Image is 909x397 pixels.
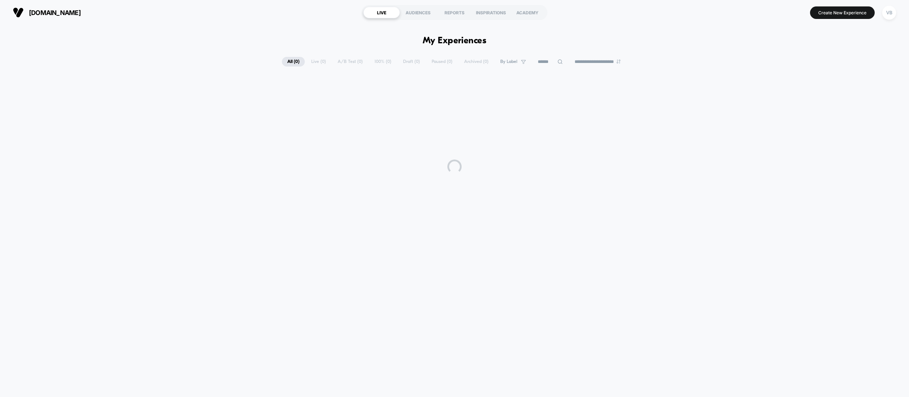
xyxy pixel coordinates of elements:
[880,5,898,20] button: VB
[810,6,875,19] button: Create New Experience
[509,7,546,18] div: ACADEMY
[882,6,896,20] div: VB
[13,7,24,18] img: Visually logo
[616,59,621,64] img: end
[500,59,517,64] span: By Label
[436,7,473,18] div: REPORTS
[363,7,400,18] div: LIVE
[423,36,487,46] h1: My Experiences
[11,7,83,18] button: [DOMAIN_NAME]
[473,7,509,18] div: INSPIRATIONS
[400,7,436,18] div: AUDIENCES
[282,57,305,67] span: All ( 0 )
[29,9,81,16] span: [DOMAIN_NAME]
